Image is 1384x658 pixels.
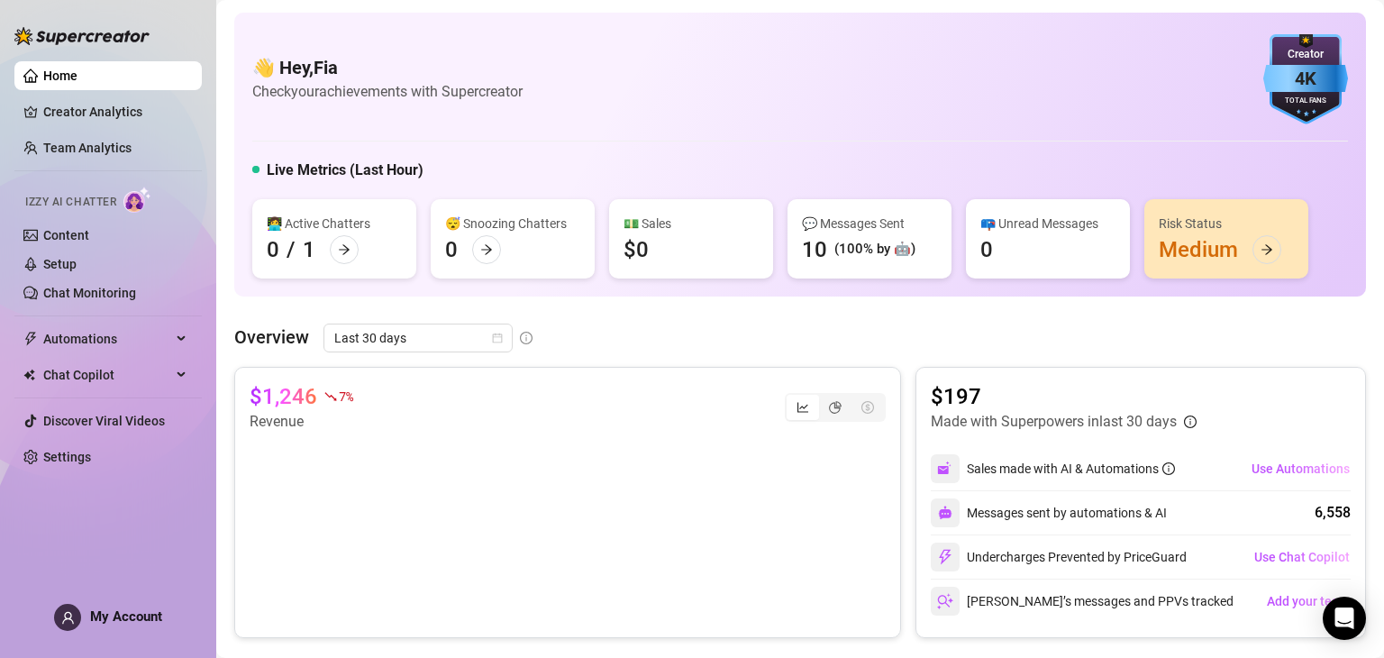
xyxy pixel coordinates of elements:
img: Chat Copilot [23,369,35,381]
a: Team Analytics [43,141,132,155]
img: svg%3e [937,461,953,477]
a: Chat Monitoring [43,286,136,300]
span: My Account [90,608,162,625]
div: (100% by 🤖) [834,239,915,260]
span: Last 30 days [334,324,502,352]
span: arrow-right [480,243,493,256]
span: thunderbolt [23,332,38,346]
a: Setup [43,257,77,271]
div: 10 [802,235,827,264]
span: info-circle [1162,462,1175,475]
div: [PERSON_NAME]’s messages and PPVs tracked [931,587,1234,616]
div: 0 [445,235,458,264]
span: Use Chat Copilot [1254,550,1350,564]
span: pie-chart [829,401,842,414]
span: Add your team [1267,594,1350,608]
span: Use Automations [1252,462,1350,476]
h4: 👋 Hey, Fia [252,55,523,80]
img: svg%3e [937,549,953,565]
img: AI Chatter [123,187,151,213]
span: dollar-circle [861,401,874,414]
span: Automations [43,324,171,353]
button: Add your team [1266,587,1351,616]
div: 💬 Messages Sent [802,214,937,233]
a: Content [43,228,89,242]
button: Use Automations [1251,454,1351,483]
a: Discover Viral Videos [43,414,165,428]
article: Made with Superpowers in last 30 days [931,411,1177,433]
div: Creator [1263,46,1348,63]
div: Open Intercom Messenger [1323,597,1366,640]
div: Risk Status [1159,214,1294,233]
span: fall [324,390,337,403]
div: 😴 Snoozing Chatters [445,214,580,233]
span: Izzy AI Chatter [25,194,116,211]
button: Use Chat Copilot [1253,543,1351,571]
div: Messages sent by automations & AI [931,498,1167,527]
img: logo-BBDzfeDw.svg [14,27,150,45]
span: 7 % [339,388,352,405]
img: svg%3e [937,593,953,609]
article: $197 [931,382,1197,411]
span: Chat Copilot [43,361,171,389]
div: Total Fans [1263,96,1348,107]
span: user [61,611,75,625]
div: 6,558 [1315,502,1351,524]
div: 1 [303,235,315,264]
h5: Live Metrics (Last Hour) [267,160,423,181]
a: Settings [43,450,91,464]
div: 📪 Unread Messages [980,214,1115,233]
span: info-circle [520,332,533,344]
div: segmented control [785,393,886,422]
div: 0 [980,235,993,264]
article: $1,246 [250,382,317,411]
span: info-circle [1184,416,1197,428]
div: $0 [624,235,649,264]
span: calendar [492,333,503,343]
div: 👩‍💻 Active Chatters [267,214,402,233]
img: svg%3e [938,506,952,520]
div: 4K [1263,65,1348,93]
a: Creator Analytics [43,97,187,126]
span: arrow-right [338,243,351,256]
img: blue-badge-DgoSNQY1.svg [1263,34,1348,124]
article: Overview [234,324,309,351]
article: Revenue [250,411,352,433]
span: line-chart [797,401,809,414]
a: Home [43,69,77,83]
div: Sales made with AI & Automations [967,459,1175,479]
span: arrow-right [1261,243,1273,256]
div: 💵 Sales [624,214,759,233]
article: Check your achievements with Supercreator [252,80,523,103]
div: 0 [267,235,279,264]
div: Undercharges Prevented by PriceGuard [931,543,1187,571]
